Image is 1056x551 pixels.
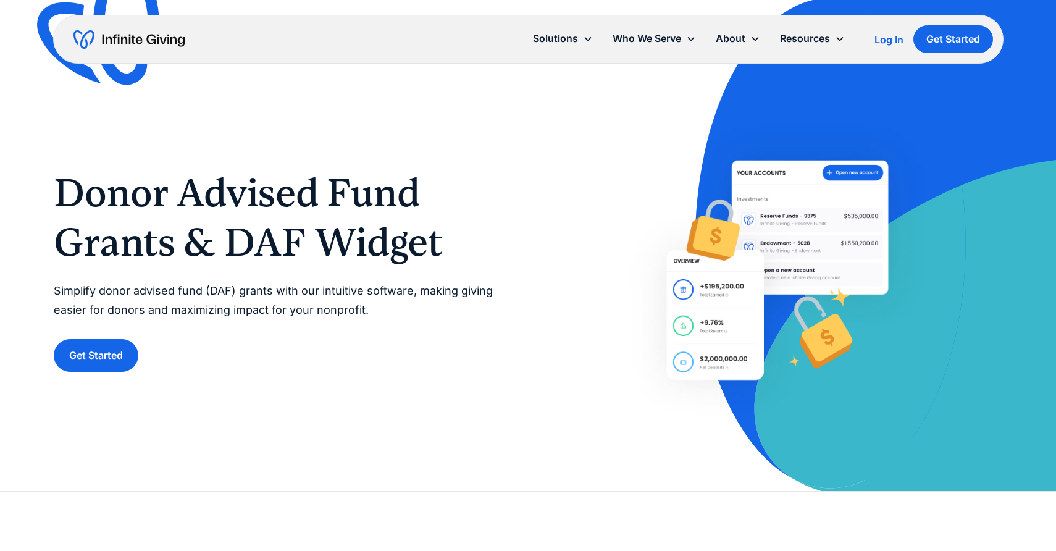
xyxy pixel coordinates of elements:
[54,282,503,319] p: Simplify donor advised fund (DAF) grants with our intuitive software, making giving easier for do...
[533,30,578,47] div: Solutions
[770,25,855,52] div: Resources
[54,339,138,372] a: Get Started
[874,35,903,44] div: Log In
[613,30,681,47] div: Who We Serve
[73,30,185,49] a: home
[54,168,503,267] h1: Donor Advised Fund Grants & DAF Widget
[523,25,603,52] div: Solutions
[913,25,993,53] a: Get Started
[874,32,903,47] a: Log In
[780,30,830,47] div: Resources
[706,25,770,52] div: About
[603,25,706,52] div: Who We Serve
[716,30,745,47] div: About
[625,119,931,422] img: Help donors easily give DAF grants to your nonprofit with Infinite Giving’s Donor Advised Fund so...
